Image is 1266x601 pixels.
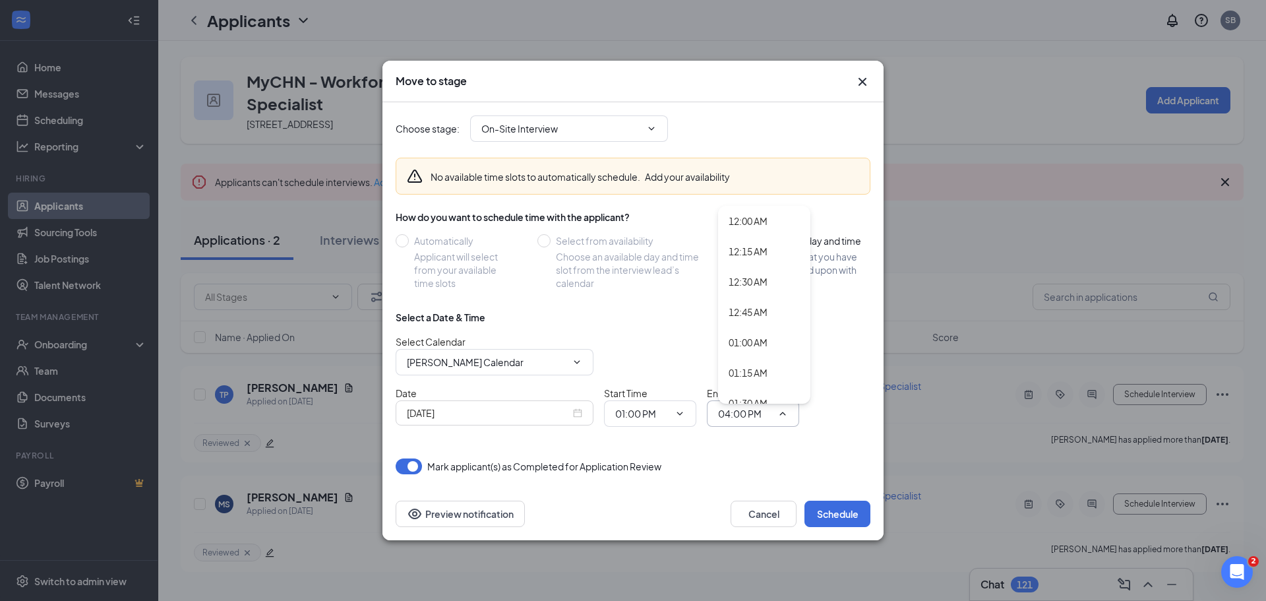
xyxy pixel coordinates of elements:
svg: Warning [407,168,423,184]
div: 12:15 AM [729,244,768,259]
div: Select a Date & Time [396,311,485,324]
iframe: Intercom live chat [1221,556,1253,588]
button: Cancel [731,501,797,527]
span: Select Calendar [396,336,466,348]
svg: ChevronUp [777,408,788,419]
input: Sep 18, 2025 [407,406,570,420]
button: Add your availability [645,170,730,183]
div: 12:00 AM [729,214,768,228]
div: No available time slots to automatically schedule. [431,170,730,183]
div: 01:15 AM [729,365,768,380]
span: 2 [1248,556,1259,567]
div: 12:30 AM [729,274,768,289]
span: Choose stage : [396,121,460,136]
h3: Move to stage [396,74,467,88]
div: 12:45 AM [729,305,768,319]
svg: ChevronDown [572,357,582,367]
svg: ChevronDown [646,123,657,134]
div: 01:00 AM [729,335,768,350]
div: 01:30 AM [729,396,768,410]
input: End time [718,406,772,421]
button: Schedule [804,501,870,527]
span: Date [396,387,417,399]
svg: ChevronDown [675,408,685,419]
span: Start Time [604,387,648,399]
svg: Cross [855,74,870,90]
svg: Eye [407,506,423,522]
button: Preview notificationEye [396,501,525,527]
button: Close [855,74,870,90]
span: End Time [707,387,746,399]
input: Start time [615,406,669,421]
span: Mark applicant(s) as Completed for Application Review [427,459,661,474]
div: How do you want to schedule time with the applicant? [396,210,870,224]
